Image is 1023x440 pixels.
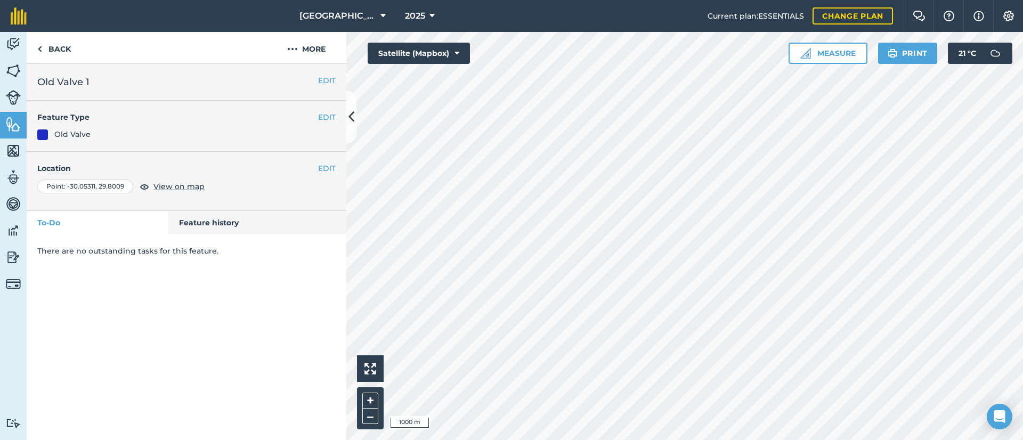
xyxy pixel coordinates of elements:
button: EDIT [318,111,336,123]
img: svg+xml;base64,PD94bWwgdmVyc2lvbj0iMS4wIiBlbmNvZGluZz0idXRmLTgiPz4KPCEtLSBHZW5lcmF0b3I6IEFkb2JlIE... [6,276,21,291]
img: svg+xml;base64,PHN2ZyB4bWxucz0iaHR0cDovL3d3dy53My5vcmcvMjAwMC9zdmciIHdpZHRoPSI1NiIgaGVpZ2h0PSI2MC... [6,63,21,79]
button: More [266,32,346,63]
img: svg+xml;base64,PHN2ZyB4bWxucz0iaHR0cDovL3d3dy53My5vcmcvMjAwMC9zdmciIHdpZHRoPSIxNyIgaGVpZ2h0PSIxNy... [973,10,984,22]
span: Current plan : ESSENTIALS [708,10,804,22]
button: View on map [140,180,205,193]
img: svg+xml;base64,PHN2ZyB4bWxucz0iaHR0cDovL3d3dy53My5vcmcvMjAwMC9zdmciIHdpZHRoPSI1NiIgaGVpZ2h0PSI2MC... [6,143,21,159]
div: Point : -30.05311 , 29.8009 [37,180,133,193]
img: svg+xml;base64,PHN2ZyB4bWxucz0iaHR0cDovL3d3dy53My5vcmcvMjAwMC9zdmciIHdpZHRoPSI1NiIgaGVpZ2h0PSI2MC... [6,116,21,132]
div: Open Intercom Messenger [987,404,1012,429]
a: Back [27,32,82,63]
img: A cog icon [1002,11,1015,21]
img: svg+xml;base64,PHN2ZyB4bWxucz0iaHR0cDovL3d3dy53My5vcmcvMjAwMC9zdmciIHdpZHRoPSI5IiBoZWlnaHQ9IjI0Ii... [37,43,42,55]
img: svg+xml;base64,PD94bWwgdmVyc2lvbj0iMS4wIiBlbmNvZGluZz0idXRmLTgiPz4KPCEtLSBHZW5lcmF0b3I6IEFkb2JlIE... [6,196,21,212]
a: Change plan [813,7,893,25]
button: Satellite (Mapbox) [368,43,470,64]
button: Measure [789,43,867,64]
div: Old Valve [54,128,91,140]
img: Ruler icon [800,48,811,59]
h4: Location [37,162,336,174]
img: Four arrows, one pointing top left, one top right, one bottom right and the last bottom left [364,363,376,374]
button: + [362,393,378,409]
button: EDIT [318,162,336,174]
img: A question mark icon [943,11,955,21]
button: – [362,409,378,424]
img: svg+xml;base64,PHN2ZyB4bWxucz0iaHR0cDovL3d3dy53My5vcmcvMjAwMC9zdmciIHdpZHRoPSIyMCIgaGVpZ2h0PSIyNC... [287,43,298,55]
img: svg+xml;base64,PD94bWwgdmVyc2lvbj0iMS4wIiBlbmNvZGluZz0idXRmLTgiPz4KPCEtLSBHZW5lcmF0b3I6IEFkb2JlIE... [6,249,21,265]
button: 21 °C [948,43,1012,64]
a: Feature history [168,211,347,234]
img: svg+xml;base64,PHN2ZyB4bWxucz0iaHR0cDovL3d3dy53My5vcmcvMjAwMC9zdmciIHdpZHRoPSIxOCIgaGVpZ2h0PSIyNC... [140,180,149,193]
a: To-Do [27,211,168,234]
span: View on map [153,181,205,192]
p: There are no outstanding tasks for this feature. [37,245,336,257]
img: Two speech bubbles overlapping with the left bubble in the forefront [913,11,925,21]
img: svg+xml;base64,PD94bWwgdmVyc2lvbj0iMS4wIiBlbmNvZGluZz0idXRmLTgiPz4KPCEtLSBHZW5lcmF0b3I6IEFkb2JlIE... [985,43,1006,64]
span: [GEOGRAPHIC_DATA] Farming [299,10,376,22]
button: EDIT [318,75,336,86]
span: 21 ° C [959,43,976,64]
img: svg+xml;base64,PD94bWwgdmVyc2lvbj0iMS4wIiBlbmNvZGluZz0idXRmLTgiPz4KPCEtLSBHZW5lcmF0b3I6IEFkb2JlIE... [6,418,21,428]
img: svg+xml;base64,PD94bWwgdmVyc2lvbj0iMS4wIiBlbmNvZGluZz0idXRmLTgiPz4KPCEtLSBHZW5lcmF0b3I6IEFkb2JlIE... [6,223,21,239]
span: 2025 [405,10,425,22]
img: fieldmargin Logo [11,7,27,25]
img: svg+xml;base64,PD94bWwgdmVyc2lvbj0iMS4wIiBlbmNvZGluZz0idXRmLTgiPz4KPCEtLSBHZW5lcmF0b3I6IEFkb2JlIE... [6,169,21,185]
h4: Feature Type [37,111,318,123]
img: svg+xml;base64,PD94bWwgdmVyc2lvbj0iMS4wIiBlbmNvZGluZz0idXRmLTgiPz4KPCEtLSBHZW5lcmF0b3I6IEFkb2JlIE... [6,36,21,52]
img: svg+xml;base64,PD94bWwgdmVyc2lvbj0iMS4wIiBlbmNvZGluZz0idXRmLTgiPz4KPCEtLSBHZW5lcmF0b3I6IEFkb2JlIE... [6,90,21,105]
button: Print [878,43,938,64]
img: svg+xml;base64,PHN2ZyB4bWxucz0iaHR0cDovL3d3dy53My5vcmcvMjAwMC9zdmciIHdpZHRoPSIxOSIgaGVpZ2h0PSIyNC... [888,47,898,60]
h2: Old Valve 1 [37,75,336,89]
